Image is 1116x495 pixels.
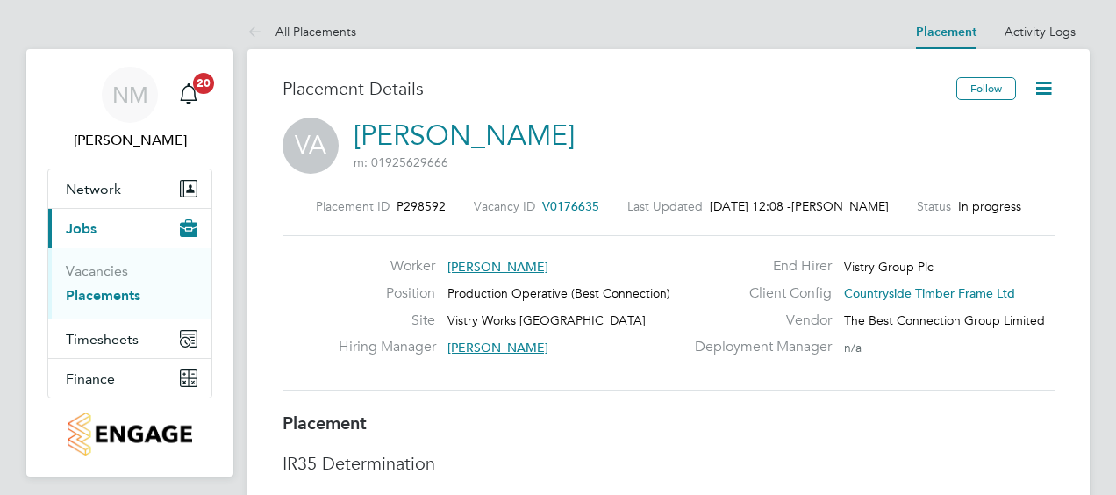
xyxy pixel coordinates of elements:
[684,338,832,356] label: Deployment Manager
[684,257,832,276] label: End Hirer
[283,412,367,434] b: Placement
[48,319,211,358] button: Timesheets
[844,340,862,355] span: n/a
[397,198,446,214] span: P298592
[354,154,448,170] span: m: 01925629666
[791,198,889,214] span: [PERSON_NAME]
[47,67,212,151] a: NM[PERSON_NAME]
[66,181,121,197] span: Network
[66,220,97,237] span: Jobs
[354,118,575,153] a: [PERSON_NAME]
[447,259,548,275] span: [PERSON_NAME]
[247,24,356,39] a: All Placements
[66,370,115,387] span: Finance
[684,312,832,330] label: Vendor
[171,67,206,123] a: 20
[627,198,703,214] label: Last Updated
[339,312,435,330] label: Site
[66,262,128,279] a: Vacancies
[48,359,211,398] button: Finance
[542,198,599,214] span: V0176635
[447,312,646,328] span: Vistry Works [GEOGRAPHIC_DATA]
[956,77,1016,100] button: Follow
[339,284,435,303] label: Position
[68,412,191,456] img: countryside-properties-logo-retina.png
[844,312,1045,328] span: The Best Connection Group Limited
[66,287,140,304] a: Placements
[339,338,435,356] label: Hiring Manager
[710,198,791,214] span: [DATE] 12:08 -
[1005,24,1076,39] a: Activity Logs
[66,331,139,348] span: Timesheets
[844,259,934,275] span: Vistry Group Plc
[48,209,211,247] button: Jobs
[844,285,1015,301] span: Countryside Timber Frame Ltd
[916,25,976,39] a: Placement
[193,73,214,94] span: 20
[283,118,339,174] span: VA
[47,130,212,151] span: Naomi Mutter
[684,284,832,303] label: Client Config
[917,198,951,214] label: Status
[958,198,1021,214] span: In progress
[316,198,390,214] label: Placement ID
[474,198,535,214] label: Vacancy ID
[339,257,435,276] label: Worker
[48,169,211,208] button: Network
[112,83,148,106] span: NM
[283,452,1055,475] h3: IR35 Determination
[447,340,548,355] span: [PERSON_NAME]
[48,247,211,319] div: Jobs
[447,285,670,301] span: Production Operative (Best Connection)
[26,49,233,477] nav: Main navigation
[47,412,212,456] a: Go to home page
[283,77,943,100] h3: Placement Details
